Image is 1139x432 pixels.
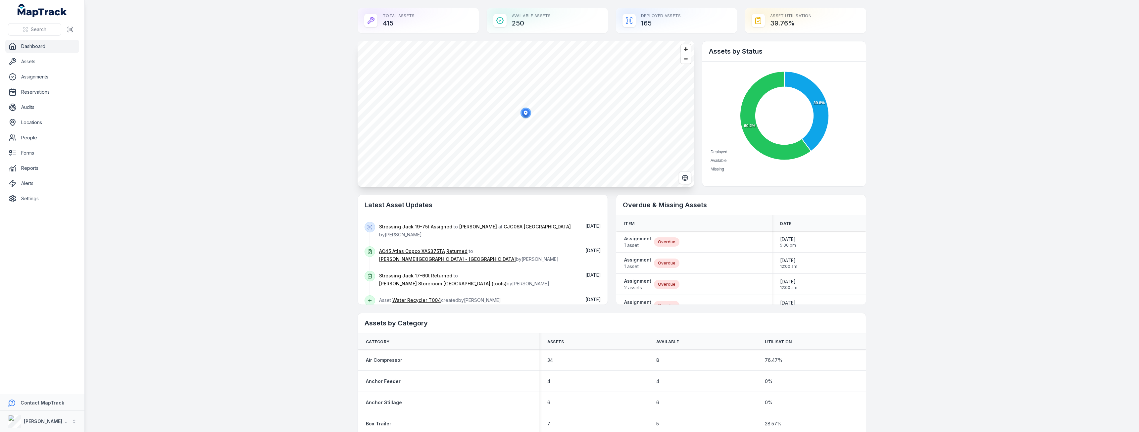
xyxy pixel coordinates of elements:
[431,223,452,230] a: Assigned
[711,158,726,163] span: Available
[624,299,651,306] strong: Assignment
[780,257,797,269] time: 7/31/2025, 12:00:00 AM
[547,378,550,385] span: 4
[681,54,691,64] button: Zoom out
[366,399,402,406] a: Anchor Stillage
[379,297,501,303] span: Asset created by [PERSON_NAME]
[31,26,46,33] span: Search
[765,420,782,427] span: 28.57 %
[780,257,797,264] span: [DATE]
[585,297,601,302] span: [DATE]
[656,378,659,385] span: 4
[379,273,549,286] span: to by [PERSON_NAME]
[5,146,79,160] a: Forms
[366,420,391,427] a: Box Trailer
[431,272,452,279] a: Returned
[624,299,651,312] a: Assignment
[547,357,553,363] span: 34
[623,200,859,210] h2: Overdue & Missing Assets
[379,256,516,263] a: [PERSON_NAME][GEOGRAPHIC_DATA] - [GEOGRAPHIC_DATA]
[5,177,79,190] a: Alerts
[392,297,441,304] a: Water Recycler T004
[780,264,797,269] span: 12:00 am
[585,297,601,302] time: 9/2/2025, 2:30:09 PM
[5,101,79,114] a: Audits
[780,278,797,285] span: [DATE]
[379,248,559,262] span: to by [PERSON_NAME]
[711,167,724,171] span: Missing
[765,339,792,345] span: Utilisation
[5,70,79,83] a: Assignments
[366,357,402,363] a: Air Compressor
[5,116,79,129] a: Locations
[765,399,772,406] span: 0 %
[711,150,727,154] span: Deployed
[656,357,659,363] span: 8
[365,200,601,210] h2: Latest Asset Updates
[780,236,796,243] span: [DATE]
[709,47,859,56] h2: Assets by Status
[18,4,67,17] a: MapTrack
[21,400,64,406] strong: Contact MapTrack
[780,300,797,306] span: [DATE]
[654,237,679,247] div: Overdue
[765,357,782,363] span: 76.47 %
[624,235,651,242] strong: Assignment
[654,280,679,289] div: Overdue
[624,221,634,226] span: Item
[656,399,659,406] span: 6
[5,40,79,53] a: Dashboard
[366,378,401,385] a: Anchor Feeder
[765,378,772,385] span: 0 %
[5,55,79,68] a: Assets
[624,257,651,270] a: Assignment1 asset
[5,85,79,99] a: Reservations
[459,223,497,230] a: [PERSON_NAME]
[681,44,691,54] button: Zoom in
[365,318,859,328] h2: Assets by Category
[379,280,507,287] a: [PERSON_NAME] Storeroom [GEOGRAPHIC_DATA] (tools)
[379,224,571,237] span: to at by [PERSON_NAME]
[379,272,430,279] a: Stressing Jack 17-60t
[379,248,445,255] a: AC45 Atlas Copco XAS375TA
[585,223,601,229] span: [DATE]
[624,284,651,291] span: 2 assets
[624,257,651,263] strong: Assignment
[585,272,601,278] time: 9/2/2025, 2:31:54 PM
[5,162,79,175] a: Reports
[8,23,61,36] button: Search
[446,248,468,255] a: Returned
[780,285,797,290] span: 12:00 am
[5,192,79,205] a: Settings
[780,243,796,248] span: 5:00 pm
[504,223,571,230] a: CJG06A [GEOGRAPHIC_DATA]
[780,300,797,312] time: 8/25/2025, 12:00:00 AM
[379,223,429,230] a: Stressing Jack 19-75t
[624,278,651,284] strong: Assignment
[679,171,691,184] button: Switch to Satellite View
[656,420,659,427] span: 5
[585,248,601,253] time: 9/2/2025, 3:04:10 PM
[624,278,651,291] a: Assignment2 assets
[5,131,79,144] a: People
[624,263,651,270] span: 1 asset
[585,248,601,253] span: [DATE]
[585,223,601,229] time: 9/3/2025, 8:14:40 AM
[780,221,791,226] span: Date
[358,41,694,187] canvas: Map
[654,301,679,310] div: Overdue
[654,259,679,268] div: Overdue
[624,242,651,249] span: 1 asset
[547,399,550,406] span: 6
[585,272,601,278] span: [DATE]
[547,339,564,345] span: Assets
[656,339,679,345] span: Available
[547,420,550,427] span: 7
[24,418,78,424] strong: [PERSON_NAME] Group
[366,339,389,345] span: Category
[624,235,651,249] a: Assignment1 asset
